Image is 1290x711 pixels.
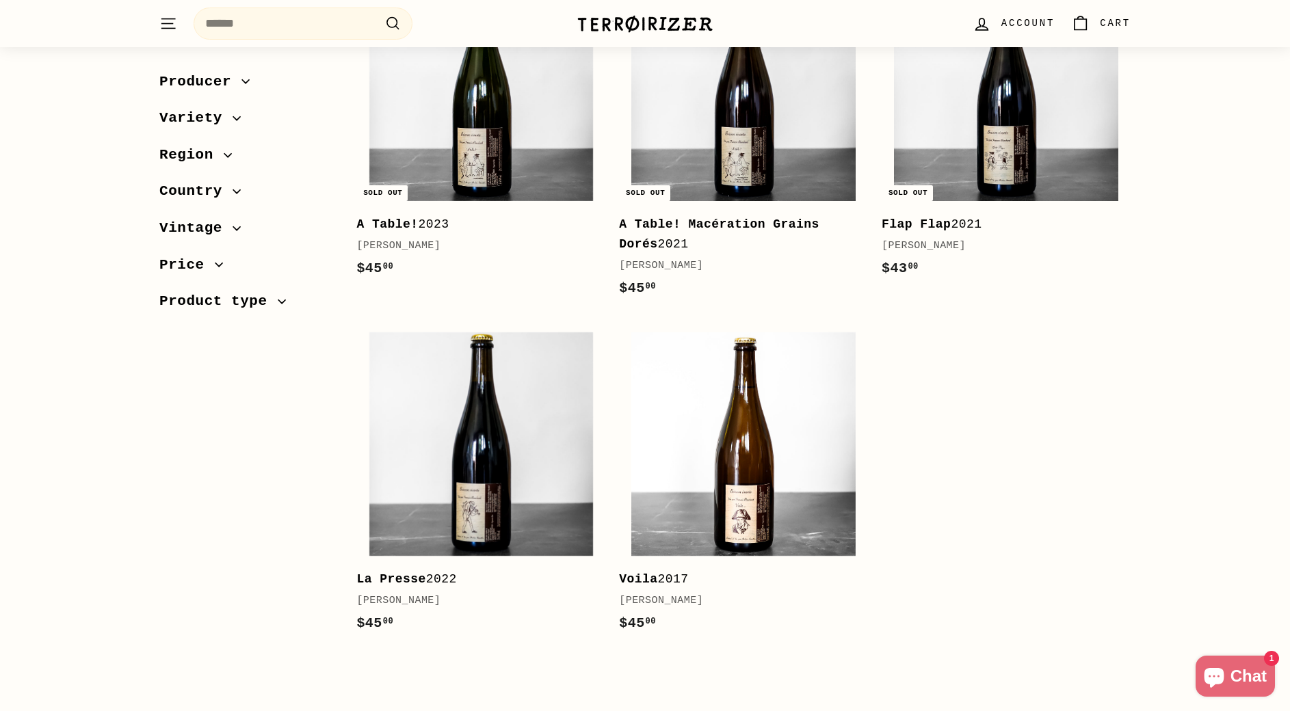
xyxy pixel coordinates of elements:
[908,262,918,271] sup: 00
[356,215,592,234] div: 2023
[358,185,408,201] div: Sold out
[159,217,233,240] span: Vintage
[619,572,657,586] b: Voila
[964,3,1063,44] a: Account
[159,287,334,324] button: Product type
[620,185,670,201] div: Sold out
[646,617,656,626] sup: 00
[159,107,233,131] span: Variety
[159,140,334,177] button: Region
[1001,16,1055,31] span: Account
[882,238,1117,254] div: [PERSON_NAME]
[1100,16,1131,31] span: Cart
[619,569,854,589] div: 2017
[1063,3,1139,44] a: Cart
[159,291,278,314] span: Product type
[619,320,868,648] a: Voila2017[PERSON_NAME]
[882,217,951,231] b: Flap Flap
[1192,656,1279,700] inbox-online-store-chat: Shopify online store chat
[619,258,854,274] div: [PERSON_NAME]
[646,282,656,291] sup: 00
[619,615,656,631] span: $45
[619,593,854,609] div: [PERSON_NAME]
[159,254,215,277] span: Price
[356,572,425,586] b: La Presse
[883,185,933,201] div: Sold out
[159,180,233,204] span: Country
[619,280,656,296] span: $45
[882,260,919,276] span: $43
[159,177,334,214] button: Country
[159,144,224,167] span: Region
[619,215,854,254] div: 2021
[159,104,334,141] button: Variety
[383,617,393,626] sup: 00
[356,260,393,276] span: $45
[356,593,592,609] div: [PERSON_NAME]
[356,217,418,231] b: A Table!
[159,213,334,250] button: Vintage
[356,320,605,648] a: La Presse2022[PERSON_NAME]
[356,238,592,254] div: [PERSON_NAME]
[159,250,334,287] button: Price
[356,569,592,589] div: 2022
[356,615,393,631] span: $45
[159,67,334,104] button: Producer
[882,215,1117,234] div: 2021
[619,217,819,251] b: A Table! Macération Grains Dorés
[383,262,393,271] sup: 00
[159,70,241,94] span: Producer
